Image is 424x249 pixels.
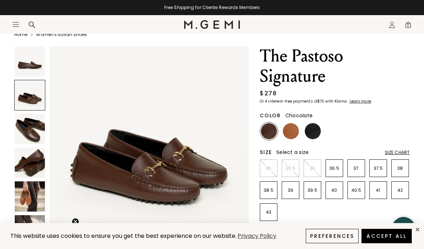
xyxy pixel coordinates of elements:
[260,209,277,215] p: 43
[285,112,313,119] span: Chocolate
[50,46,249,245] img: The Pastoso Signature
[72,218,79,225] button: Close teaser
[304,166,321,171] p: 36
[15,181,45,212] img: The Pastoso Signature
[304,187,321,193] p: 39.5
[15,114,45,144] img: The Pastoso Signature
[260,149,272,155] h2: Size
[260,187,277,193] p: 38.5
[415,227,420,232] div: close
[15,148,45,178] img: The Pastoso Signature
[260,113,281,118] h2: Color
[261,123,277,139] img: Chocolate
[260,99,317,104] klarna-placement-style-body: Or 4 interest-free payments of
[184,20,240,29] img: M.Gemi
[260,166,277,171] p: 35
[282,187,299,193] p: 39
[385,150,410,155] div: Size Chart
[276,149,309,156] span: Select a size
[392,187,409,193] p: 42
[10,232,236,240] span: This website uses cookies to ensure you get the best experience on our website.
[349,99,371,104] a: Learn more
[350,99,371,104] klarna-placement-style-cta: Learn more
[306,229,359,243] button: Preferences
[317,99,324,104] klarna-placement-style-amount: $70
[15,215,45,245] img: The Pastoso Signature
[348,187,365,193] p: 40.5
[15,46,45,77] img: The Pastoso Signature
[12,21,19,28] button: Open site menu
[405,23,412,30] span: 0
[260,46,410,86] h1: The Pastoso Signature
[260,89,277,98] div: $278
[348,166,365,171] p: 37
[305,123,321,139] img: Black
[361,229,412,243] button: Accept All
[370,187,387,193] p: 41
[325,99,349,104] klarna-placement-style-body: with Klarna
[326,166,343,171] p: 36.5
[370,166,387,171] p: 37.5
[326,187,343,193] p: 40
[283,123,299,139] img: Tan
[392,166,409,171] p: 38
[236,232,277,241] a: Privacy Policy (opens in a new tab)
[282,166,299,171] p: 35.5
